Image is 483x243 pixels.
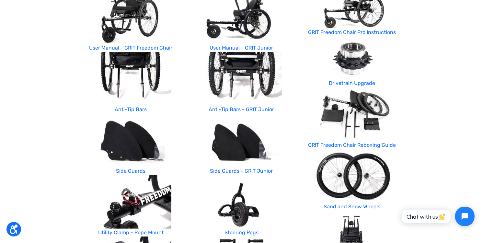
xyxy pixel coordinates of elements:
[308,142,396,148] a: GRIT Freedom Chair Reboxing Guide
[98,229,164,236] a: Utility Clamp - Rope Mount
[224,229,259,236] a: Steering Pegs
[115,106,147,112] a: Anti-Tip Bars
[209,106,274,112] a: Anti-Tip Bars - GRIT Junior
[308,29,396,35] a: GRIT Freedom Chair Pro Instructions
[329,80,375,86] a: Drivetrain Upgrade
[395,201,480,232] iframe: Tidio Chat
[89,45,172,51] a: User Manual - GRIT Freedom Chair
[210,45,273,51] a: User Manual - GRIT Junior
[324,203,381,210] a: Sand and Snow Wheels
[210,168,273,174] a: Side Guards - GRIT Junior
[116,168,145,174] a: Side Guards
